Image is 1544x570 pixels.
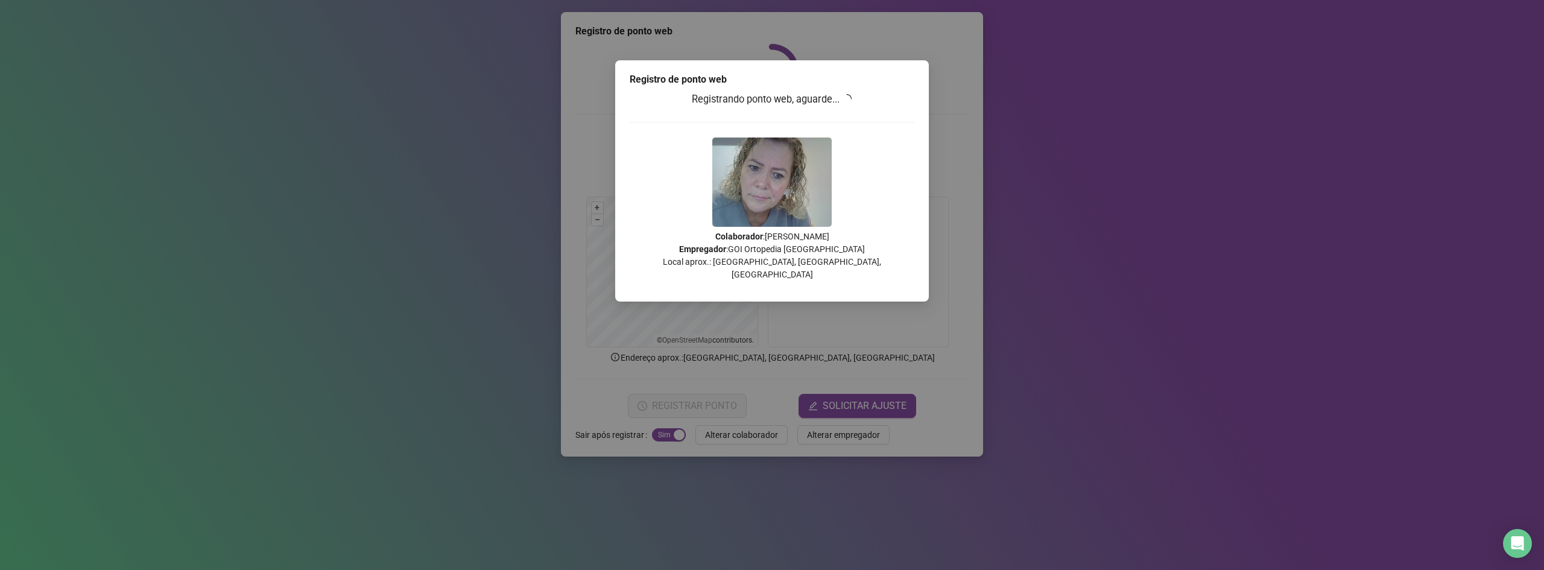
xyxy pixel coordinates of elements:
[630,72,914,87] div: Registro de ponto web
[630,230,914,281] p: : [PERSON_NAME] : GOI Ortopedia [GEOGRAPHIC_DATA] Local aprox.: [GEOGRAPHIC_DATA], [GEOGRAPHIC_DA...
[630,92,914,107] h3: Registrando ponto web, aguarde...
[1503,529,1532,558] div: Open Intercom Messenger
[715,232,763,241] strong: Colaborador
[679,244,726,254] strong: Empregador
[712,138,832,227] img: 9k=
[841,93,853,104] span: loading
